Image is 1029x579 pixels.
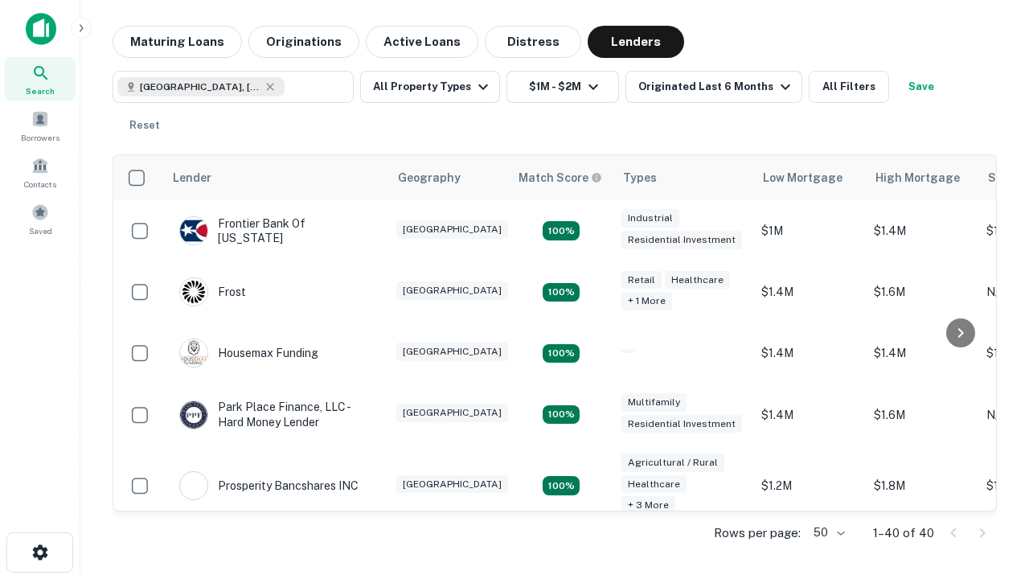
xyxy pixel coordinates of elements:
[543,344,580,363] div: Matching Properties: 4, hasApolloMatch: undefined
[621,292,672,310] div: + 1 more
[753,155,866,200] th: Low Mortgage
[163,155,388,200] th: Lender
[714,524,801,543] p: Rows per page:
[866,322,978,384] td: $1.4M
[29,224,52,237] span: Saved
[179,471,359,500] div: Prosperity Bancshares INC
[180,401,207,429] img: picture
[179,277,246,306] div: Frost
[5,150,76,194] a: Contacts
[179,339,318,368] div: Housemax Funding
[180,217,207,244] img: picture
[763,168,842,187] div: Low Mortgage
[543,221,580,240] div: Matching Properties: 4, hasApolloMatch: undefined
[119,109,170,142] button: Reset
[621,271,662,289] div: Retail
[613,155,753,200] th: Types
[753,446,866,527] td: $1.2M
[360,71,500,103] button: All Property Types
[180,472,207,499] img: picture
[623,168,657,187] div: Types
[509,155,613,200] th: Capitalize uses an advanced AI algorithm to match your search with the best lender. The match sco...
[26,13,56,45] img: capitalize-icon.png
[807,521,847,544] div: 50
[949,399,1029,476] iframe: Chat Widget
[665,271,730,289] div: Healthcare
[396,343,508,361] div: [GEOGRAPHIC_DATA]
[180,278,207,306] img: picture
[179,216,372,245] div: Frontier Bank Of [US_STATE]
[543,405,580,425] div: Matching Properties: 4, hasApolloMatch: undefined
[519,169,599,187] h6: Match Score
[621,209,679,228] div: Industrial
[621,231,742,249] div: Residential Investment
[875,168,960,187] div: High Mortgage
[621,496,675,515] div: + 3 more
[866,261,978,322] td: $1.6M
[26,84,55,97] span: Search
[140,80,260,94] span: [GEOGRAPHIC_DATA], [GEOGRAPHIC_DATA], [GEOGRAPHIC_DATA]
[388,155,509,200] th: Geography
[113,26,242,58] button: Maturing Loans
[396,404,508,422] div: [GEOGRAPHIC_DATA]
[366,26,478,58] button: Active Loans
[398,168,461,187] div: Geography
[396,220,508,239] div: [GEOGRAPHIC_DATA]
[753,200,866,261] td: $1M
[519,169,602,187] div: Capitalize uses an advanced AI algorithm to match your search with the best lender. The match sco...
[866,446,978,527] td: $1.8M
[625,71,802,103] button: Originated Last 6 Months
[179,400,372,429] div: Park Place Finance, LLC - Hard Money Lender
[753,322,866,384] td: $1.4M
[873,524,934,543] p: 1–40 of 40
[5,104,76,147] a: Borrowers
[621,454,724,472] div: Agricultural / Rural
[621,415,742,433] div: Residential Investment
[543,283,580,302] div: Matching Properties: 4, hasApolloMatch: undefined
[621,393,687,412] div: Multifamily
[753,261,866,322] td: $1.4M
[5,57,76,101] a: Search
[753,384,866,445] td: $1.4M
[21,131,59,144] span: Borrowers
[638,77,795,96] div: Originated Last 6 Months
[621,475,687,494] div: Healthcare
[896,71,947,103] button: Save your search to get updates of matches that match your search criteria.
[180,339,207,367] img: picture
[24,178,56,191] span: Contacts
[809,71,889,103] button: All Filters
[396,281,508,300] div: [GEOGRAPHIC_DATA]
[173,168,211,187] div: Lender
[506,71,619,103] button: $1M - $2M
[5,197,76,240] a: Saved
[396,475,508,494] div: [GEOGRAPHIC_DATA]
[866,155,978,200] th: High Mortgage
[543,476,580,495] div: Matching Properties: 7, hasApolloMatch: undefined
[866,384,978,445] td: $1.6M
[248,26,359,58] button: Originations
[485,26,581,58] button: Distress
[866,200,978,261] td: $1.4M
[588,26,684,58] button: Lenders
